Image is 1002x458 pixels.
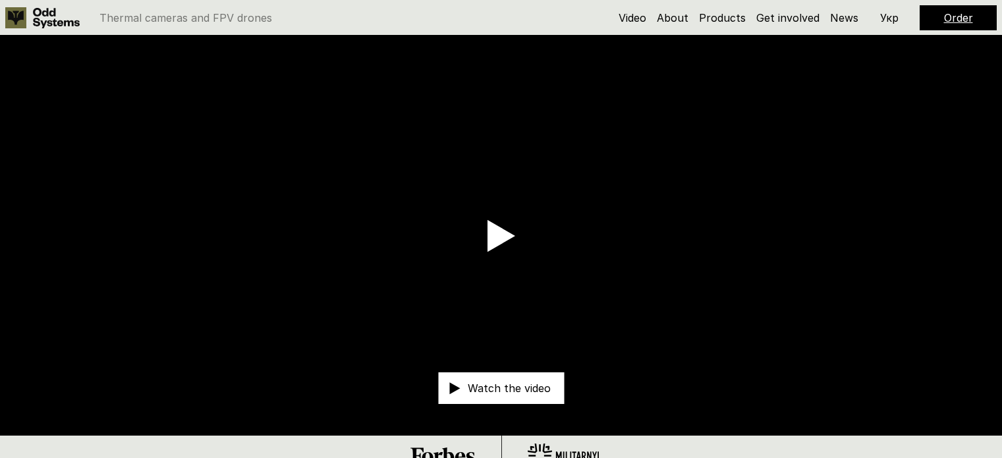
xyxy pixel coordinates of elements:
[756,11,820,24] a: Get involved
[944,11,973,24] a: Order
[99,13,272,23] p: Thermal cameras and FPV drones
[468,384,551,394] p: Watch the video
[699,11,746,24] a: Products
[880,13,899,23] p: Укр
[830,11,858,24] a: News
[619,11,646,24] a: Video
[657,11,688,24] a: About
